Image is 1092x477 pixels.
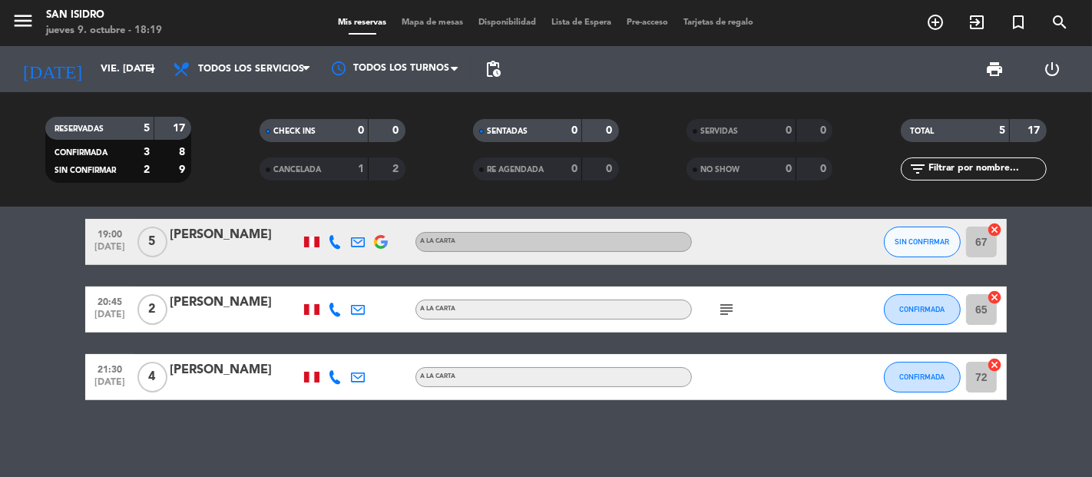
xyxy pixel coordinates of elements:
span: 5 [137,227,167,257]
strong: 0 [786,164,792,174]
button: SIN CONFIRMAR [884,227,961,257]
span: NO SHOW [700,166,740,174]
i: filter_list [908,160,927,178]
span: CONFIRMADA [55,149,108,157]
i: exit_to_app [968,13,986,31]
strong: 9 [179,164,188,175]
div: [PERSON_NAME] [170,225,300,245]
span: [DATE] [91,242,129,260]
span: A la carta [420,238,455,244]
span: 2 [137,294,167,325]
span: RE AGENDADA [487,166,544,174]
span: CONFIRMADA [900,305,945,313]
strong: 0 [392,125,402,136]
span: Disponibilidad [472,18,544,27]
span: pending_actions [484,60,502,78]
strong: 0 [607,125,616,136]
div: [PERSON_NAME] [170,360,300,380]
input: Filtrar por nombre... [927,161,1046,177]
span: [DATE] [91,377,129,395]
i: cancel [987,357,1002,373]
strong: 0 [820,164,829,174]
span: Pre-acceso [620,18,677,27]
span: Todos los servicios [198,64,304,75]
div: San Isidro [46,8,162,23]
span: Lista de Espera [544,18,620,27]
strong: 0 [571,164,577,174]
i: search [1051,13,1069,31]
button: menu [12,9,35,38]
span: A la carta [420,373,455,379]
strong: 8 [179,147,188,157]
div: LOG OUT [1024,46,1081,92]
strong: 0 [358,125,364,136]
span: Mapa de mesas [395,18,472,27]
button: CONFIRMADA [884,294,961,325]
strong: 0 [607,164,616,174]
i: menu [12,9,35,32]
span: CANCELADA [273,166,321,174]
span: SERVIDAS [700,128,738,135]
span: 4 [137,362,167,393]
strong: 0 [786,125,792,136]
span: CHECK INS [273,128,316,135]
strong: 5 [144,123,150,134]
i: arrow_drop_down [143,60,161,78]
span: print [985,60,1004,78]
i: turned_in_not [1009,13,1027,31]
span: 19:00 [91,224,129,242]
i: add_circle_outline [926,13,945,31]
i: cancel [987,222,1002,237]
span: A la carta [420,306,455,312]
span: 20:45 [91,292,129,310]
strong: 17 [173,123,188,134]
strong: 0 [571,125,577,136]
span: TOTAL [910,128,934,135]
span: SIN CONFIRMAR [55,167,116,174]
strong: 17 [1027,125,1043,136]
strong: 3 [144,147,150,157]
span: [DATE] [91,310,129,327]
span: SENTADAS [487,128,528,135]
strong: 2 [392,164,402,174]
strong: 5 [999,125,1005,136]
i: [DATE] [12,52,93,86]
i: subject [717,300,736,319]
div: [PERSON_NAME] [170,293,300,313]
span: SIN CONFIRMAR [895,237,950,246]
span: Mis reservas [331,18,395,27]
i: power_settings_new [1043,60,1061,78]
span: RESERVADAS [55,125,104,133]
strong: 1 [358,164,364,174]
strong: 2 [144,164,150,175]
img: google-logo.png [374,235,388,249]
button: CONFIRMADA [884,362,961,393]
span: CONFIRMADA [900,373,945,381]
i: cancel [987,290,1002,305]
span: Tarjetas de regalo [677,18,762,27]
div: jueves 9. octubre - 18:19 [46,23,162,38]
span: 21:30 [91,359,129,377]
strong: 0 [820,125,829,136]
